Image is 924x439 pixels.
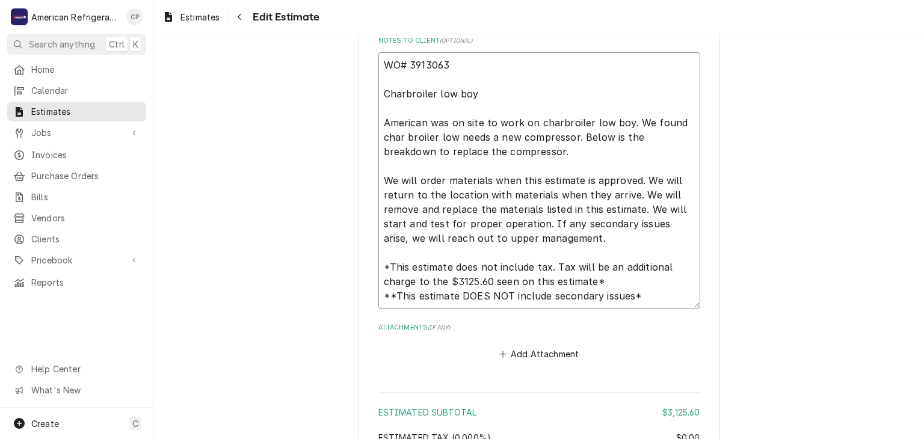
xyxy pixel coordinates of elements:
span: Reports [31,276,140,289]
span: Estimates [31,105,140,118]
a: Estimates [158,7,224,27]
span: ( if any ) [428,324,451,331]
div: American Refrigeration LLC [31,11,120,23]
a: Reports [7,272,146,292]
div: American Refrigeration LLC's Avatar [11,8,28,25]
a: Bills [7,187,146,207]
span: K [133,38,138,51]
button: Search anythingCtrlK [7,34,146,55]
span: ( optional ) [440,37,473,44]
span: Clients [31,233,140,245]
div: Notes to Client [378,36,700,309]
span: Estimates [180,11,220,23]
textarea: WO# 3913063 Charbroiler low boy American was on site to work on charbroiler low boy. We found cha... [378,52,700,309]
div: Cordel Pyle's Avatar [126,8,143,25]
span: C [132,417,138,430]
a: Go to Jobs [7,123,146,143]
button: Navigate back [230,7,249,26]
label: Notes to Client [378,36,700,46]
div: A [11,8,28,25]
a: Vendors [7,208,146,228]
a: Purchase Orders [7,166,146,186]
span: Edit Estimate [249,9,319,25]
a: Go to Help Center [7,359,146,379]
div: $3,125.60 [662,406,700,419]
a: Invoices [7,145,146,165]
a: Home [7,60,146,79]
span: Jobs [31,126,122,139]
span: Calendar [31,84,140,97]
span: Ctrl [109,38,125,51]
label: Attachments [378,323,700,333]
span: Bills [31,191,140,203]
a: Calendar [7,81,146,100]
a: Clients [7,229,146,249]
span: Home [31,63,140,76]
button: Add Attachment [497,346,581,363]
a: Go to Pricebook [7,250,146,270]
span: Help Center [31,363,139,375]
span: Create [31,419,59,429]
span: Purchase Orders [31,170,140,182]
span: What's New [31,384,139,396]
div: CP [126,8,143,25]
span: Invoices [31,149,140,161]
span: Search anything [29,38,95,51]
span: Vendors [31,212,140,224]
span: Estimated Subtotal [378,407,477,417]
span: Pricebook [31,254,122,266]
div: Estimated Subtotal [378,406,700,419]
div: Attachments [378,323,700,363]
a: Go to What's New [7,380,146,400]
a: Estimates [7,102,146,121]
